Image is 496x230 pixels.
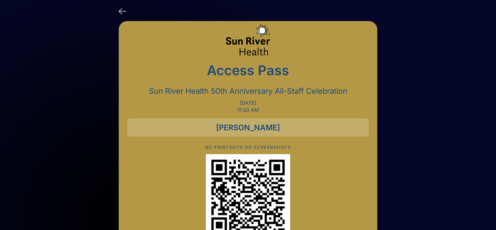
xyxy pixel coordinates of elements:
p: [DATE] [127,100,369,106]
p: 11:00 AM [127,107,369,113]
div: [PERSON_NAME] [127,118,369,137]
p: NO PRINTOUTS OR SCREENSHOTS [127,145,369,150]
p: Sun River Health 50th Anniversary All-Staff Celebration [127,86,369,96]
p: Access Pass [127,60,369,80]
